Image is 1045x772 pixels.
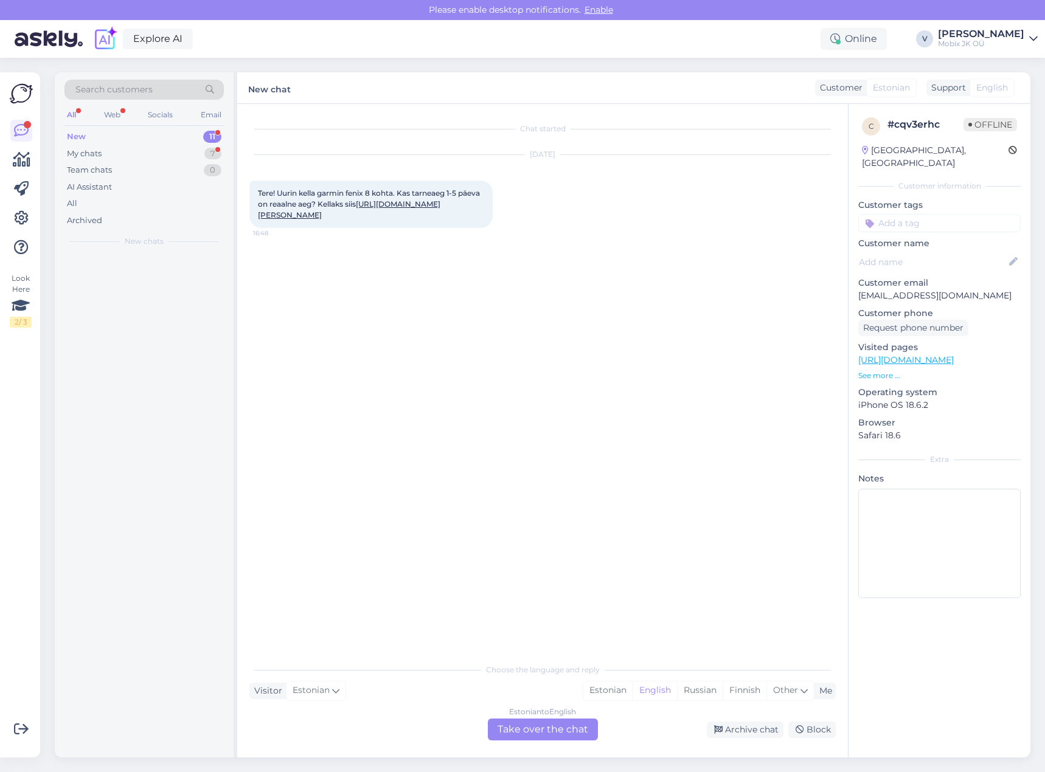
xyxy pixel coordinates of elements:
div: Take over the chat [488,719,598,740]
div: Choose the language and reply [249,664,836,675]
div: Online [821,28,887,50]
div: 0 [204,164,221,176]
div: [GEOGRAPHIC_DATA], [GEOGRAPHIC_DATA] [862,144,1009,170]
div: AI Assistant [67,181,112,193]
div: Support [926,81,966,94]
div: My chats [67,148,102,160]
div: All [64,107,78,123]
p: Browser [858,416,1021,429]
span: Enable [581,4,617,15]
div: Email [198,107,224,123]
div: Estonian to English [509,706,576,717]
label: New chat [248,80,291,96]
span: English [976,81,1008,94]
p: iPhone OS 18.6.2 [858,399,1021,412]
div: New [67,131,86,143]
div: Socials [145,107,175,123]
div: Team chats [67,164,112,176]
div: Customer [815,81,863,94]
div: 11 [203,131,221,143]
img: Askly Logo [10,82,33,105]
div: Me [814,684,832,697]
div: V [916,30,933,47]
span: Search customers [75,83,153,96]
span: c [869,122,874,131]
div: Russian [677,681,723,700]
p: Safari 18.6 [858,429,1021,442]
div: Request phone number [858,320,968,336]
div: Extra [858,454,1021,465]
div: Archive chat [707,722,783,738]
div: 2 / 3 [10,317,32,328]
p: Operating system [858,386,1021,399]
div: Archived [67,215,102,227]
span: Estonian [873,81,910,94]
a: [PERSON_NAME]Mobix JK OÜ [938,29,1038,49]
img: explore-ai [92,26,118,52]
div: # cqv3erhc [887,117,963,132]
div: Customer information [858,181,1021,191]
div: [DATE] [249,149,836,160]
span: New chats [125,236,164,247]
p: [EMAIL_ADDRESS][DOMAIN_NAME] [858,289,1021,302]
div: Finnish [723,681,766,700]
p: Customer tags [858,199,1021,212]
div: Chat started [249,123,836,134]
p: Customer phone [858,307,1021,320]
p: Customer name [858,237,1021,250]
p: Customer email [858,277,1021,289]
div: Web [102,107,123,123]
span: Tere! Uurin kella garmin fenix 8 kohta. Kas tarneaeg 1-5 päeva on reaalne aeg? Kellaks siis [258,188,482,219]
span: Other [773,684,798,695]
span: Offline [963,118,1017,131]
p: See more ... [858,370,1021,381]
input: Add name [859,255,1007,269]
div: Estonian [583,681,633,700]
div: All [67,198,77,210]
div: English [633,681,677,700]
div: Visitor [249,684,282,697]
div: 7 [204,148,221,160]
div: Look Here [10,273,32,328]
a: Explore AI [123,29,193,49]
span: Estonian [293,684,330,697]
div: Mobix JK OÜ [938,39,1024,49]
span: 16:48 [253,229,299,238]
div: Block [788,722,836,738]
p: Notes [858,472,1021,485]
a: [URL][DOMAIN_NAME] [858,354,954,365]
p: Visited pages [858,341,1021,354]
input: Add a tag [858,214,1021,232]
div: [PERSON_NAME] [938,29,1024,39]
